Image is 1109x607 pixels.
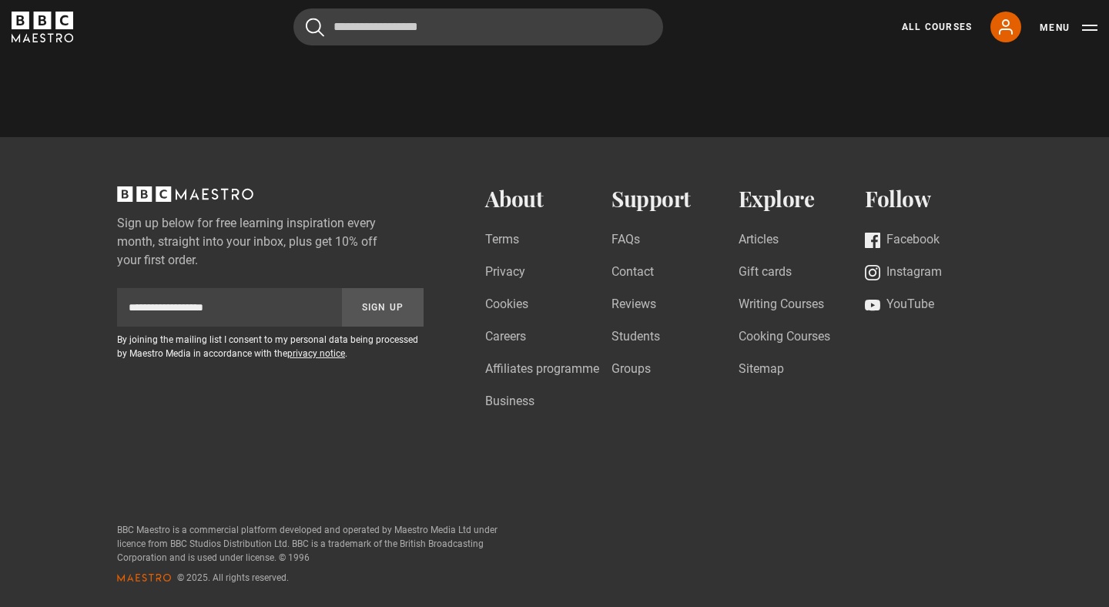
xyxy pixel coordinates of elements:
a: BBC Maestro, back to top [117,193,253,207]
span: © 2025. All rights reserved. [177,571,289,585]
a: Reviews [611,295,656,316]
a: Instagram [865,263,942,283]
a: Writing Courses [739,295,824,316]
a: privacy notice [287,348,345,359]
a: Facebook [865,230,940,251]
button: Submit the search query [306,18,324,37]
a: Careers [485,327,526,348]
a: Sitemap [739,360,784,381]
svg: BBC Maestro, back to top [117,186,253,202]
nav: Footer [485,186,992,449]
p: BBC Maestro is a commercial platform developed and operated by Maestro Media Ltd under licence fr... [117,523,502,565]
svg: BBC Maestro [12,12,73,42]
a: Cooking Courses [739,327,830,348]
h2: Follow [865,186,992,212]
button: Sign Up [342,288,424,327]
h2: Explore [739,186,866,212]
a: Articles [739,230,779,251]
a: YouTube [865,295,934,316]
a: Affiliates programme [485,360,599,381]
h2: Support [611,186,739,212]
a: Business [485,392,534,413]
a: Students [611,327,660,348]
a: Gift cards [739,263,792,283]
label: Sign up below for free learning inspiration every month, straight into your inbox, plus get 10% o... [117,214,424,270]
input: Search [293,8,663,45]
button: Toggle navigation [1040,20,1097,35]
a: Contact [611,263,654,283]
div: Sign up to newsletter [117,288,424,327]
a: Terms [485,230,519,251]
h2: About [485,186,612,212]
a: All Courses [902,20,972,34]
svg: Maestro logo [117,572,171,583]
a: Groups [611,360,651,381]
a: Privacy [485,263,525,283]
p: By joining the mailing list I consent to my personal data being processed by Maestro Media in acc... [117,333,424,361]
a: Cookies [485,295,528,316]
a: FAQs [611,230,640,251]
